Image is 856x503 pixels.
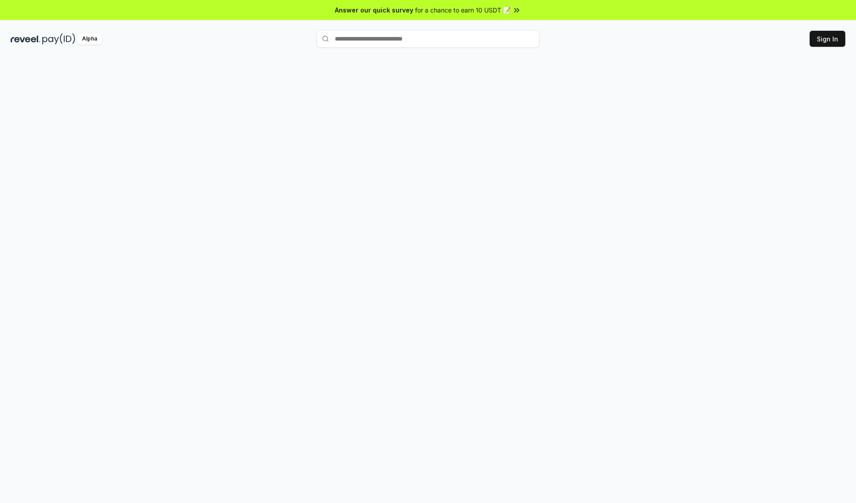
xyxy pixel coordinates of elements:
img: reveel_dark [11,33,41,45]
span: for a chance to earn 10 USDT 📝 [415,5,510,15]
button: Sign In [810,31,845,47]
div: Alpha [77,33,102,45]
img: pay_id [42,33,75,45]
span: Answer our quick survey [335,5,413,15]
